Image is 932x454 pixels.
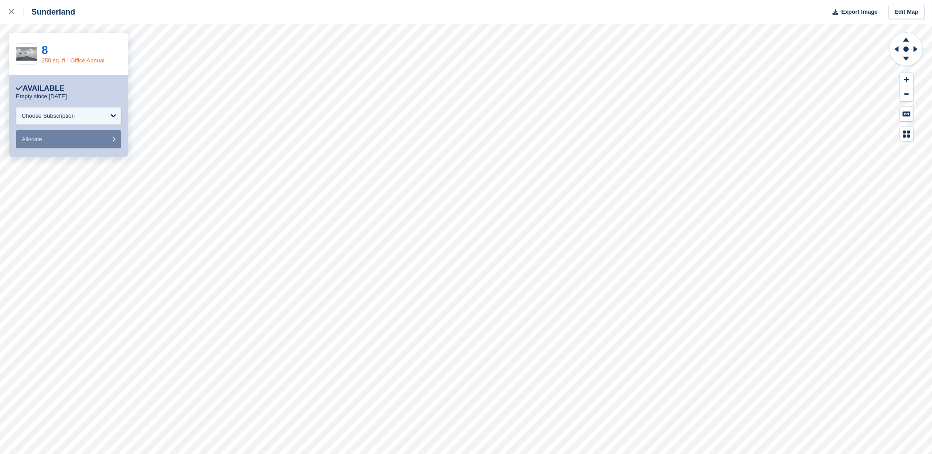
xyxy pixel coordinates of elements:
[889,5,925,19] a: Edit Map
[16,130,121,148] button: Allocate
[42,57,104,64] a: 250 sq. ft - Office Annual
[900,127,913,141] button: Map Legend
[841,8,878,16] span: Export Image
[900,87,913,102] button: Zoom Out
[16,84,65,93] div: Available
[22,112,75,120] div: Choose Subscription
[900,107,913,121] button: Keyboard Shortcuts
[16,47,37,61] img: photo-output%20(1).JPEG
[42,43,48,57] a: 8
[900,73,913,87] button: Zoom In
[22,136,42,142] span: Allocate
[16,93,67,100] p: Empty since [DATE]
[828,5,878,19] button: Export Image
[23,7,75,17] div: Sunderland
